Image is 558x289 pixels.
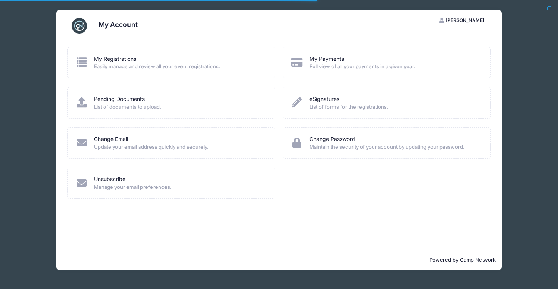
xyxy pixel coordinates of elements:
[94,135,128,143] a: Change Email
[309,55,344,63] a: My Payments
[309,135,355,143] a: Change Password
[309,63,480,71] span: Full view of all your payments in a given year.
[309,95,339,103] a: eSignatures
[446,17,484,23] span: [PERSON_NAME]
[94,175,125,183] a: Unsubscribe
[94,95,145,103] a: Pending Documents
[94,103,265,111] span: List of documents to upload.
[94,143,265,151] span: Update your email address quickly and securely.
[309,143,480,151] span: Maintain the security of your account by updating your password.
[309,103,480,111] span: List of forms for the registrations.
[72,18,87,34] img: CampNetwork
[94,183,265,191] span: Manage your email preferences.
[94,63,265,71] span: Easily manage and review all your event registrations.
[94,55,136,63] a: My Registrations
[62,256,496,264] p: Powered by Camp Network
[433,14,491,27] button: [PERSON_NAME]
[99,20,138,29] h3: My Account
